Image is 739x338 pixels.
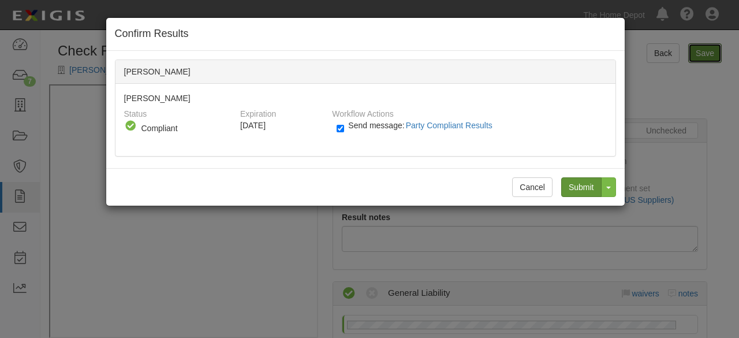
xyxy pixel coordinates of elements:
[561,177,602,197] input: Submit
[124,120,137,132] i: Compliant
[115,60,615,84] div: [PERSON_NAME]
[141,122,228,134] div: Compliant
[348,121,497,130] span: Send message:
[240,104,276,120] label: Expiration
[332,104,393,120] label: Workflow Actions
[405,118,497,133] button: Send message:
[512,177,553,197] button: Cancel
[124,104,147,120] label: Status
[115,27,616,42] h4: Confirm Results
[240,120,323,131] div: [DATE]
[406,121,492,130] span: Party Compliant Results
[337,122,344,135] input: Send message:Party Compliant Results
[115,84,615,156] div: [PERSON_NAME]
